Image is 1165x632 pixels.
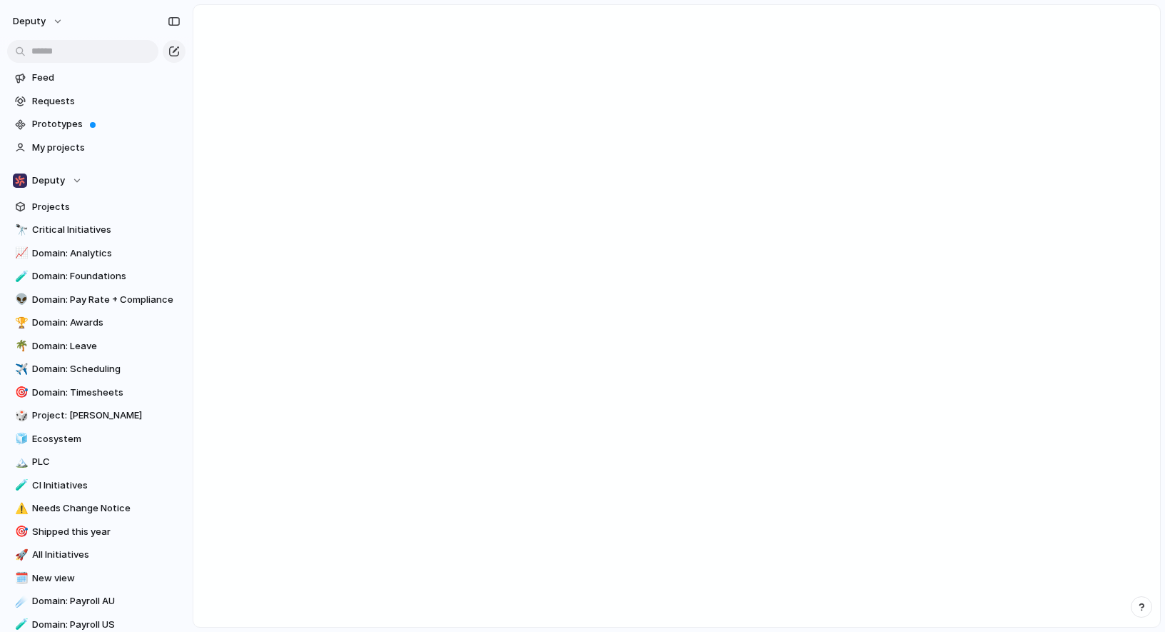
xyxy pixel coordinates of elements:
button: Deputy [7,170,185,191]
a: 🗓️New view [7,568,185,589]
button: 🚀 [13,548,27,562]
div: 🎯 [15,523,25,540]
button: 🎯 [13,525,27,539]
a: ☄️Domain: Payroll AU [7,591,185,612]
a: Projects [7,196,185,218]
span: CI Initiatives [32,478,180,493]
button: 📈 [13,246,27,261]
span: Domain: Foundations [32,269,180,284]
span: Domain: Payroll AU [32,594,180,608]
button: 🔭 [13,223,27,237]
a: 🏔️PLC [7,451,185,473]
div: 🌴 [15,338,25,354]
span: All Initiatives [32,548,180,562]
div: 🧪 [15,269,25,285]
span: Projects [32,200,180,214]
button: 🏆 [13,316,27,330]
a: 👽Domain: Pay Rate + Compliance [7,289,185,311]
div: 📈 [15,245,25,261]
a: 🌴Domain: Leave [7,336,185,357]
div: 🚀 [15,547,25,563]
span: Critical Initiatives [32,223,180,237]
span: Domain: Scheduling [32,362,180,376]
a: 🏆Domain: Awards [7,312,185,333]
div: ✈️ [15,361,25,378]
div: 🎲 [15,408,25,424]
span: Domain: Awards [32,316,180,330]
a: 🎯Domain: Timesheets [7,382,185,403]
span: Domain: Pay Rate + Compliance [32,293,180,307]
button: ⚠️ [13,501,27,516]
div: 🧊 [15,431,25,447]
span: Requests [32,94,180,109]
div: ☄️ [15,593,25,610]
button: 🗓️ [13,571,27,586]
span: Needs Change Notice [32,501,180,516]
span: New view [32,571,180,586]
div: 👽 [15,291,25,308]
a: Feed [7,67,185,89]
div: 🏔️ [15,454,25,471]
button: 🎲 [13,408,27,423]
div: 🏆 [15,315,25,331]
a: My projects [7,137,185,159]
a: 📈Domain: Analytics [7,243,185,264]
div: 🧪 [15,477,25,493]
span: Domain: Payroll US [32,618,180,632]
div: 🎯 [15,384,25,401]
span: PLC [32,455,180,469]
a: 🚀All Initiatives [7,544,185,566]
span: Shipped this year [32,525,180,539]
span: Feed [32,71,180,85]
div: 🗓️ [15,570,25,586]
span: Prototypes [32,117,180,131]
a: 🎲Project: [PERSON_NAME] [7,405,185,426]
a: Requests [7,91,185,112]
button: 🎯 [13,386,27,400]
button: ☄️ [13,594,27,608]
a: ⚠️Needs Change Notice [7,498,185,519]
a: Prototypes [7,114,185,135]
button: 🌴 [13,339,27,353]
span: My projects [32,141,180,155]
button: 🧊 [13,432,27,446]
div: 🔭 [15,222,25,239]
span: Deputy [32,174,65,188]
span: Domain: Analytics [32,246,180,261]
span: Domain: Timesheets [32,386,180,400]
a: 🧊Ecosystem [7,428,185,450]
span: Domain: Leave [32,339,180,353]
span: Ecosystem [32,432,180,446]
button: 🧪 [13,618,27,632]
button: ✈️ [13,362,27,376]
a: 🔭Critical Initiatives [7,219,185,241]
a: 🧪Domain: Foundations [7,266,185,287]
button: deputy [6,10,71,33]
span: Project: [PERSON_NAME] [32,408,180,423]
span: deputy [13,14,46,29]
button: 🧪 [13,269,27,284]
button: 🏔️ [13,455,27,469]
a: 🧪CI Initiatives [7,475,185,496]
a: ✈️Domain: Scheduling [7,358,185,380]
div: ⚠️ [15,501,25,517]
button: 👽 [13,293,27,307]
a: 🎯Shipped this year [7,521,185,543]
button: 🧪 [13,478,27,493]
